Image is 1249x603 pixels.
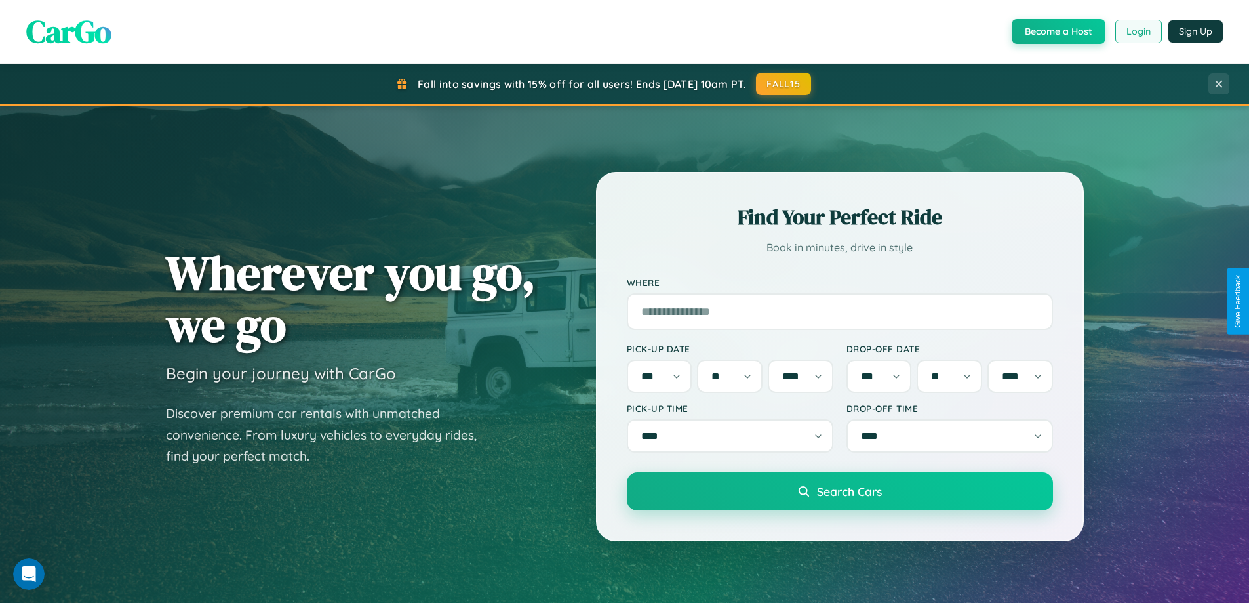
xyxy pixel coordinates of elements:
button: Become a Host [1012,19,1105,44]
h1: Wherever you go, we go [166,247,536,350]
span: CarGo [26,10,111,53]
button: FALL15 [756,73,811,95]
button: Sign Up [1168,20,1223,43]
label: Drop-off Date [846,343,1053,354]
div: Give Feedback [1233,275,1242,328]
p: Book in minutes, drive in style [627,238,1053,257]
label: Pick-up Date [627,343,833,354]
button: Login [1115,20,1162,43]
label: Where [627,277,1053,288]
span: Search Cars [817,484,882,499]
label: Pick-up Time [627,403,833,414]
iframe: Intercom live chat [13,558,45,590]
h2: Find Your Perfect Ride [627,203,1053,232]
h3: Begin your journey with CarGo [166,364,396,383]
button: Search Cars [627,472,1053,510]
label: Drop-off Time [846,403,1053,414]
p: Discover premium car rentals with unmatched convenience. From luxury vehicles to everyday rides, ... [166,403,494,467]
span: Fall into savings with 15% off for all users! Ends [DATE] 10am PT. [418,77,746,91]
